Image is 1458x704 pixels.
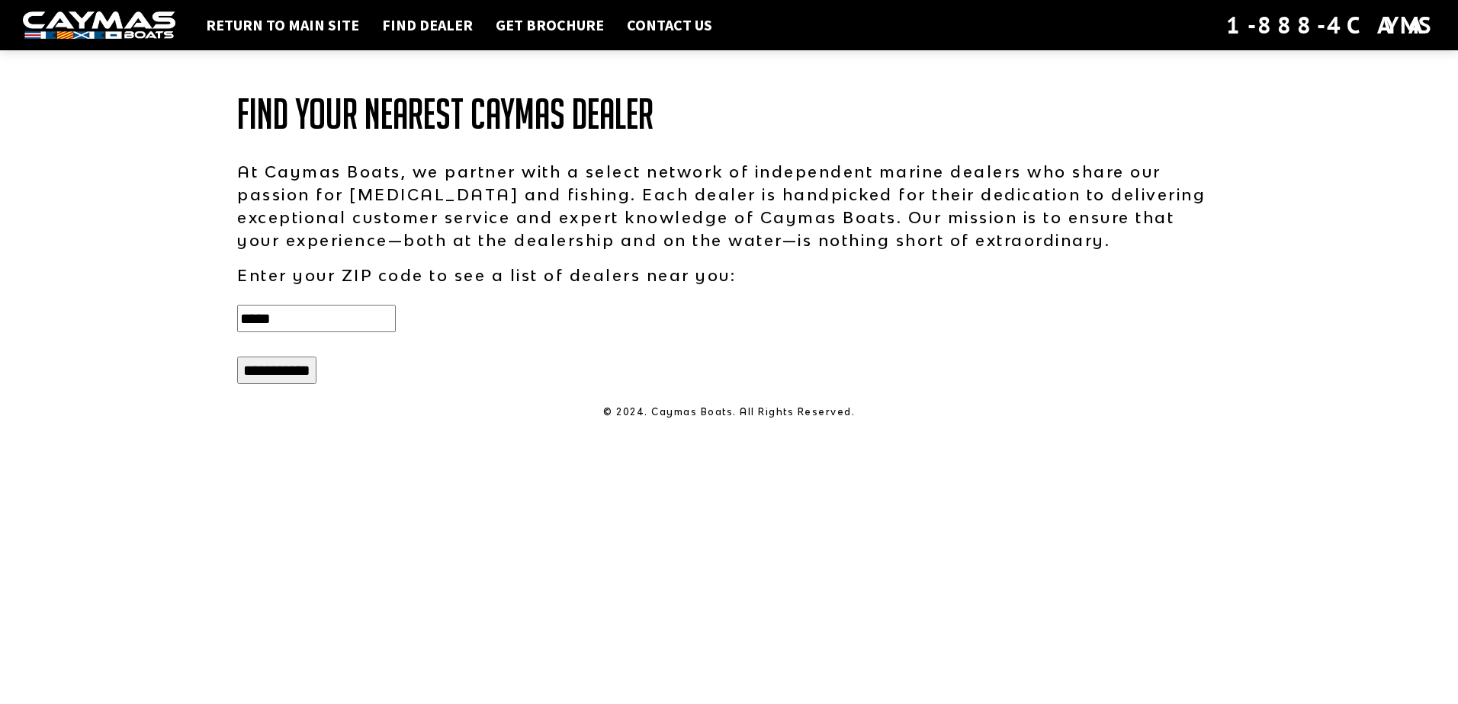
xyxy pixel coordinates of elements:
[1226,8,1435,42] div: 1-888-4CAYMAS
[237,264,1221,286] p: Enter your ZIP code to see a list of dealers near you:
[374,15,480,35] a: Find Dealer
[237,91,1221,137] h1: Find Your Nearest Caymas Dealer
[237,405,1221,419] p: © 2024. Caymas Boats. All Rights Reserved.
[237,160,1221,251] p: At Caymas Boats, we partner with a select network of independent marine dealers who share our pas...
[198,15,367,35] a: Return to main site
[23,11,175,40] img: white-logo-c9c8dbefe5ff5ceceb0f0178aa75bf4bb51f6bca0971e226c86eb53dfe498488.png
[488,15,612,35] a: Get Brochure
[619,15,720,35] a: Contact Us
